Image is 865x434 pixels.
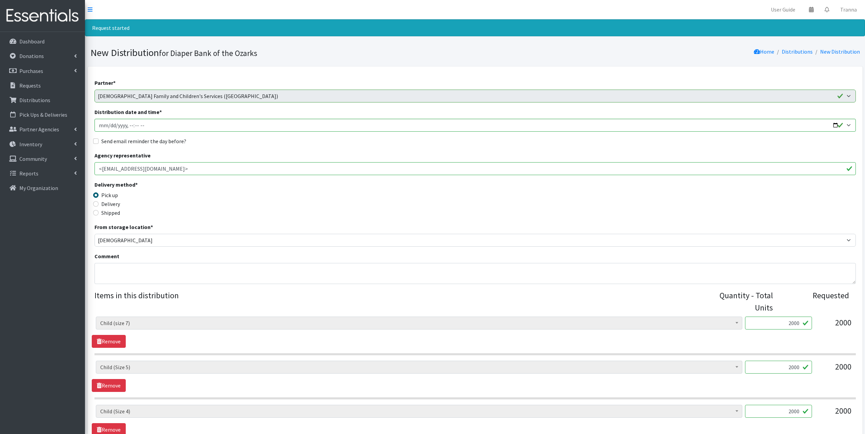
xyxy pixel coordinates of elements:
label: From storage location [94,223,153,231]
a: Donations [3,49,82,63]
small: for Diaper Bank of the Ozarks [159,48,257,58]
span: Child (size 7) [100,318,738,328]
p: Community [19,155,47,162]
abbr: required [135,181,138,188]
a: Partner Agencies [3,122,82,136]
span: Child (Size 5) [100,362,738,372]
label: Delivery [101,200,120,208]
a: Pick Ups & Deliveries [3,108,82,121]
input: Quantity [745,317,812,329]
p: Reports [19,170,38,177]
p: Partner Agencies [19,126,59,133]
a: Dashboard [3,35,82,48]
input: Quantity [745,405,812,418]
label: Send email reminder the day before? [101,137,186,145]
abbr: required [159,109,162,115]
p: Distributions [19,97,50,103]
div: 2000 [817,361,851,379]
span: Child (size 7) [96,317,742,329]
label: Agency representative [94,151,151,159]
abbr: required [151,224,153,230]
a: Inventory [3,137,82,151]
input: Quantity [745,361,812,374]
p: My Organization [19,185,58,191]
a: Purchases [3,64,82,78]
p: Donations [19,53,44,59]
span: Child (Size 5) [96,361,742,374]
div: Requested [780,289,849,314]
a: Distributions [3,93,82,107]
h1: New Distribution [90,47,473,59]
label: Pick up [101,191,118,199]
p: Inventory [19,141,42,148]
div: 2000 [817,317,851,335]
a: Remove [92,379,126,392]
a: Reports [3,167,82,180]
a: Home [754,48,774,55]
legend: Items in this distribution [94,289,704,311]
a: Community [3,152,82,166]
span: Child (Size 4) [100,407,738,416]
div: 2000 [817,405,851,423]
a: My Organization [3,181,82,195]
span: Child (Size 4) [96,405,742,418]
p: Dashboard [19,38,45,45]
div: Request started [85,19,865,36]
legend: Delivery method [94,181,285,191]
p: Purchases [19,68,43,74]
label: Shipped [101,209,120,217]
a: Distributions [782,48,813,55]
label: Partner [94,79,116,87]
a: User Guide [765,3,801,16]
p: Pick Ups & Deliveries [19,111,67,118]
p: Requests [19,82,41,89]
abbr: required [113,79,116,86]
label: Comment [94,252,119,260]
a: New Distribution [820,48,860,55]
div: Quantity - Total Units [704,289,773,314]
label: Distribution date and time [94,108,162,116]
a: Requests [3,79,82,92]
a: Remove [92,335,126,348]
img: HumanEssentials [3,4,82,27]
a: Tranna [835,3,862,16]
